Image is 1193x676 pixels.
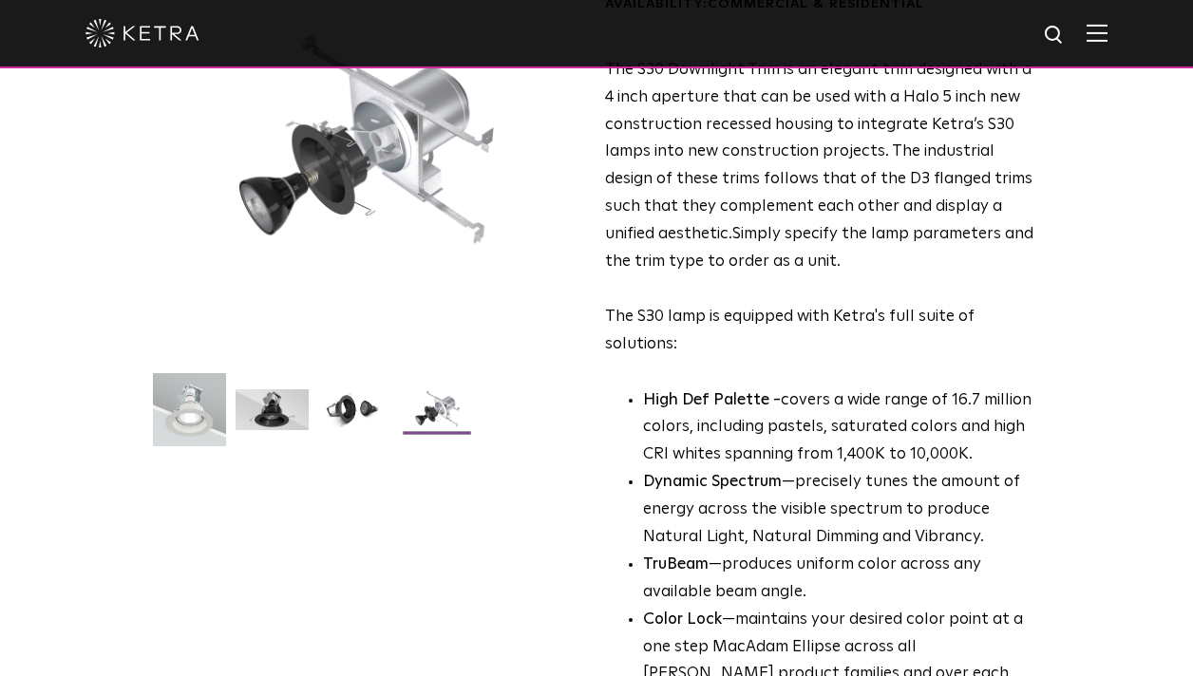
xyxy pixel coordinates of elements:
[85,19,199,47] img: ketra-logo-2019-white
[605,57,1037,359] p: The S30 lamp is equipped with Ketra's full suite of solutions:
[605,226,1033,270] span: Simply specify the lamp parameters and the trim type to order as a unit.​
[153,373,226,460] img: S30-DownlightTrim-2021-Web-Square
[318,389,391,444] img: S30 Halo Downlight_Table Top_Black
[643,392,781,408] strong: High Def Palette -
[1043,24,1067,47] img: search icon
[605,62,1032,242] span: The S30 Downlight Trim is an elegant trim designed with a 4 inch aperture that can be used with a...
[1087,24,1108,42] img: Hamburger%20Nav.svg
[643,556,709,573] strong: TruBeam
[643,552,1037,607] li: —produces uniform color across any available beam angle.
[643,474,782,490] strong: Dynamic Spectrum
[643,611,722,628] strong: Color Lock
[236,389,309,444] img: S30 Halo Downlight_Hero_Black_Gradient
[643,387,1037,470] p: covers a wide range of 16.7 million colors, including pastels, saturated colors and high CRI whit...
[401,389,474,444] img: S30 Halo Downlight_Exploded_Black
[643,469,1037,552] li: —precisely tunes the amount of energy across the visible spectrum to produce Natural Light, Natur...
